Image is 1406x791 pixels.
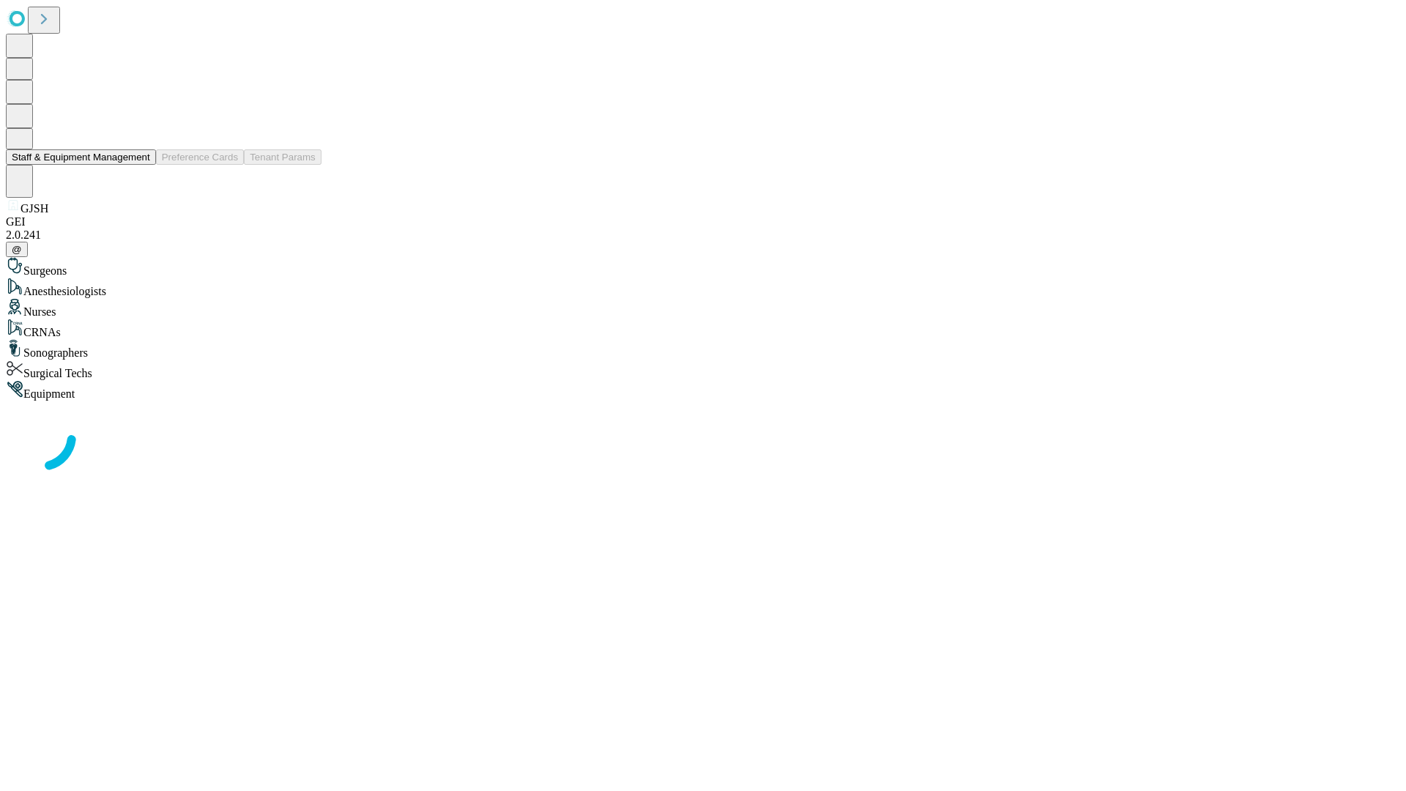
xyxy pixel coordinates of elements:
[6,298,1400,319] div: Nurses
[6,339,1400,360] div: Sonographers
[12,244,22,255] span: @
[6,229,1400,242] div: 2.0.241
[156,149,244,165] button: Preference Cards
[6,242,28,257] button: @
[6,257,1400,278] div: Surgeons
[6,149,156,165] button: Staff & Equipment Management
[6,380,1400,401] div: Equipment
[244,149,321,165] button: Tenant Params
[6,360,1400,380] div: Surgical Techs
[6,215,1400,229] div: GEI
[21,202,48,215] span: GJSH
[6,319,1400,339] div: CRNAs
[6,278,1400,298] div: Anesthesiologists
